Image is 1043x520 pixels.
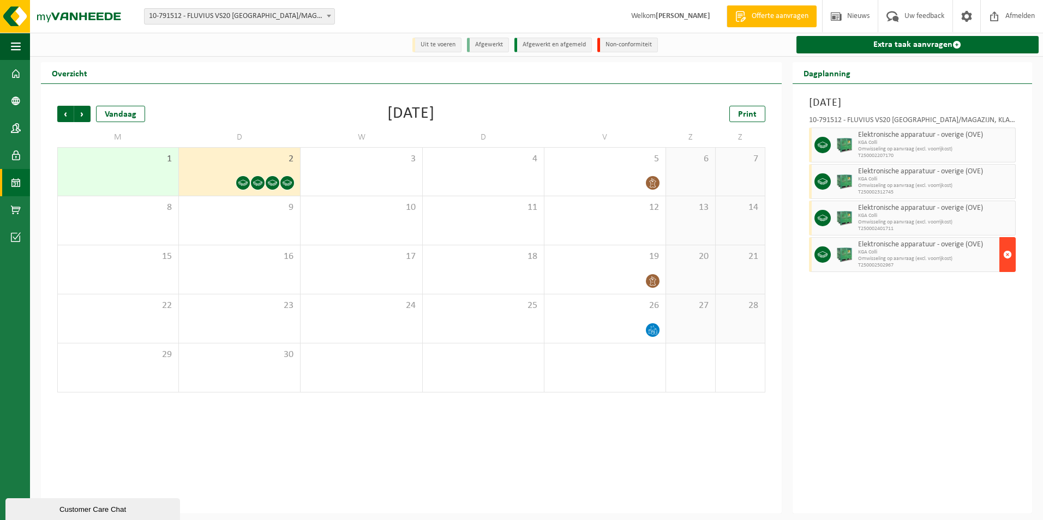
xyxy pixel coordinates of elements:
[550,300,660,312] span: 26
[428,251,538,263] span: 18
[809,117,1016,128] div: 10-791512 - FLUVIUS VS20 [GEOGRAPHIC_DATA]/MAGAZIJN, KLANTENKANTOOR EN INFRA - DEURNE
[672,202,710,214] span: 13
[858,189,1012,196] span: T250002312745
[666,128,716,147] td: Z
[721,300,759,312] span: 28
[858,183,1012,189] span: Omwisseling op aanvraag (excl. voorrijkost)
[858,240,997,249] span: Elektronische apparatuur - overige (OVE)
[41,62,98,83] h2: Overzicht
[428,202,538,214] span: 11
[858,204,1012,213] span: Elektronische apparatuur - overige (OVE)
[836,246,853,263] img: PB-HB-1400-HPE-GN-01
[63,251,173,263] span: 15
[672,153,710,165] span: 6
[672,251,710,263] span: 20
[184,251,295,263] span: 16
[858,167,1012,176] span: Elektronische apparatuur - overige (OVE)
[721,251,759,263] span: 21
[656,12,710,20] strong: [PERSON_NAME]
[179,128,301,147] td: D
[387,106,435,122] div: [DATE]
[5,496,182,520] iframe: chat widget
[306,153,416,165] span: 3
[96,106,145,122] div: Vandaag
[836,173,853,190] img: PB-HB-1400-HPE-GN-01
[63,153,173,165] span: 1
[672,300,710,312] span: 27
[412,38,461,52] li: Uit te voeren
[550,251,660,263] span: 19
[858,131,1012,140] span: Elektronische apparatuur - overige (OVE)
[727,5,817,27] a: Offerte aanvragen
[428,153,538,165] span: 4
[721,202,759,214] span: 14
[721,153,759,165] span: 7
[716,128,765,147] td: Z
[749,11,811,22] span: Offerte aanvragen
[306,300,416,312] span: 24
[858,140,1012,146] span: KGA Colli
[57,128,179,147] td: M
[514,38,592,52] li: Afgewerkt en afgemeld
[858,256,997,262] span: Omwisseling op aanvraag (excl. voorrijkost)
[423,128,544,147] td: D
[184,300,295,312] span: 23
[858,219,1012,226] span: Omwisseling op aanvraag (excl. voorrijkost)
[858,153,1012,159] span: T250002207170
[858,226,1012,232] span: T250002401711
[184,349,295,361] span: 30
[836,210,853,226] img: PB-HB-1400-HPE-GN-01
[597,38,658,52] li: Non-conformiteit
[796,36,1039,53] a: Extra taak aanvragen
[729,106,765,122] a: Print
[145,9,334,24] span: 10-791512 - FLUVIUS VS20 ANTWERPEN/MAGAZIJN, KLANTENKANTOOR EN INFRA - DEURNE
[858,146,1012,153] span: Omwisseling op aanvraag (excl. voorrijkost)
[306,202,416,214] span: 10
[144,8,335,25] span: 10-791512 - FLUVIUS VS20 ANTWERPEN/MAGAZIJN, KLANTENKANTOOR EN INFRA - DEURNE
[858,262,997,269] span: T250002502967
[63,202,173,214] span: 8
[63,300,173,312] span: 22
[467,38,509,52] li: Afgewerkt
[738,110,757,119] span: Print
[544,128,666,147] td: V
[858,176,1012,183] span: KGA Colli
[184,202,295,214] span: 9
[550,153,660,165] span: 5
[428,300,538,312] span: 25
[550,202,660,214] span: 12
[306,251,416,263] span: 17
[63,349,173,361] span: 29
[301,128,422,147] td: W
[809,95,1016,111] h3: [DATE]
[858,249,997,256] span: KGA Colli
[74,106,91,122] span: Volgende
[793,62,861,83] h2: Dagplanning
[836,137,853,153] img: PB-HB-1400-HPE-GN-01
[57,106,74,122] span: Vorige
[184,153,295,165] span: 2
[858,213,1012,219] span: KGA Colli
